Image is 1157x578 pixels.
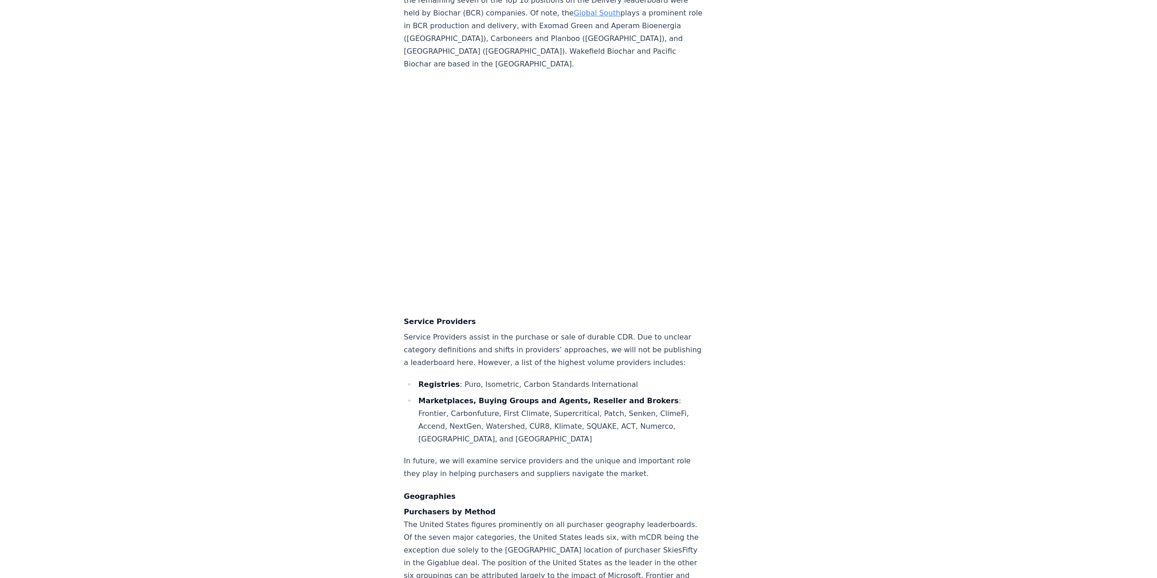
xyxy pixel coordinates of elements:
p: Service Providers assist in the purchase or sale of durable CDR. Due to unclear category definiti... [404,331,705,369]
a: Global South [574,9,621,17]
p: In future, we will examine service providers and the unique and important role they play in helpi... [404,455,705,480]
li: : Puro, Isometric, Carbon Standards International [416,378,705,391]
strong: Purchasers by Method [404,507,496,516]
iframe: Table [404,80,705,305]
h4: Geographies [404,491,705,502]
strong: Registries [419,380,460,389]
h4: Service Providers [404,316,705,327]
li: : Frontier, Carbonfuture, First Climate, Supercritical, Patch, Senken, ClimeFi, Accend, NextGen, ... [416,395,705,446]
strong: Marketplaces, Buying Groups and Agents, Reseller and Brokers [419,396,679,405]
